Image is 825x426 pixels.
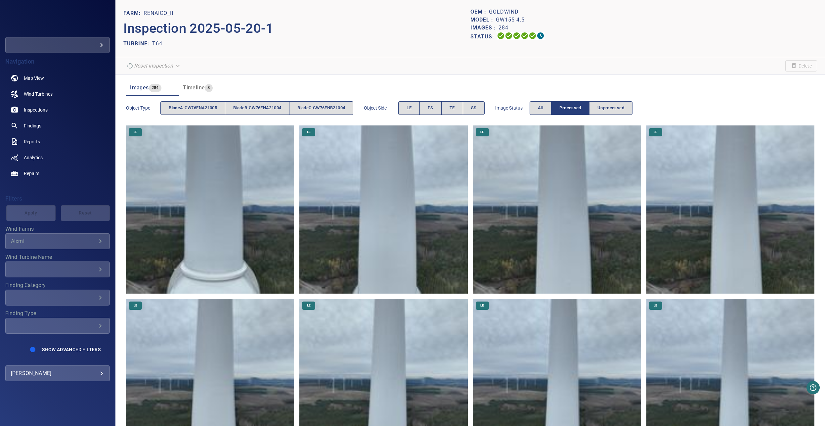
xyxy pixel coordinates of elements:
[5,134,110,150] a: reports noActive
[289,101,353,115] button: bladeC-GW76FNB21004
[530,101,551,115] button: All
[297,104,345,112] span: bladeC-GW76FNB21004
[650,130,661,134] span: LE
[130,84,149,91] span: Images
[5,290,110,306] div: Finding Category
[597,104,624,112] span: Unprocessed
[130,130,141,134] span: LE
[495,105,530,111] span: Image Status
[24,91,53,97] span: Wind Turbines
[476,130,488,134] span: LE
[24,107,48,113] span: Inspections
[38,344,105,355] button: Show Advanced Filters
[5,70,110,86] a: map noActive
[123,60,184,71] div: Unable to reset the inspection due to its current status
[5,166,110,181] a: repairs noActive
[149,84,161,92] span: 284
[407,104,412,112] span: LE
[160,101,225,115] button: bladeA-GW76FNA21005
[538,104,543,112] span: All
[130,303,141,308] span: LE
[123,19,470,38] p: Inspection 2025-05-20-1
[24,154,43,161] span: Analytics
[513,32,521,40] svg: Selecting 100%
[398,101,485,115] div: objectSide
[5,150,110,166] a: analytics noActive
[5,283,110,288] label: Finding Category
[463,101,485,115] button: SS
[521,32,529,40] svg: ML Processing 100%
[152,40,162,48] p: T64
[5,233,110,249] div: Wind Farms
[5,118,110,134] a: findings noActive
[470,32,497,41] p: Status:
[205,84,212,92] span: 3
[505,32,513,40] svg: Data Formatted 100%
[24,138,40,145] span: Reports
[5,58,110,65] h4: Navigation
[24,122,41,129] span: Findings
[398,101,420,115] button: LE
[24,75,44,81] span: Map View
[470,24,499,32] p: Images :
[5,261,110,277] div: Wind Turbine Name
[496,16,525,24] p: GW155-4.5
[537,32,544,40] svg: Classification 0%
[123,9,144,17] p: FARM:
[123,40,152,48] p: TURBINE:
[364,105,398,111] span: Object Side
[303,303,315,308] span: LE
[5,226,110,232] label: Wind Farms
[529,32,537,40] svg: Matching 100%
[11,368,104,379] div: [PERSON_NAME]
[419,101,442,115] button: PS
[126,105,160,111] span: Object type
[5,195,110,202] h4: Filters
[559,104,581,112] span: Processed
[471,104,477,112] span: SS
[11,238,96,244] div: Aixmi
[5,318,110,334] div: Finding Type
[123,60,184,71] div: Reset inspection
[42,347,101,352] span: Show Advanced Filters
[24,170,39,177] span: Repairs
[5,255,110,260] label: Wind Turbine Name
[450,104,455,112] span: TE
[5,37,110,53] div: goldwind
[476,303,488,308] span: LE
[470,16,496,24] p: Model :
[650,303,661,308] span: LE
[225,101,289,115] button: bladeB-GW76FNA21004
[489,8,519,16] p: Goldwind
[551,101,589,115] button: Processed
[169,104,217,112] span: bladeA-GW76FNA21005
[134,63,173,69] em: Reset inspection
[530,101,632,115] div: imageStatus
[5,311,110,316] label: Finding Type
[5,102,110,118] a: inspections noActive
[589,101,632,115] button: Unprocessed
[441,101,463,115] button: TE
[785,60,817,71] span: Unable to delete the inspection due to its current status
[160,101,353,115] div: objectType
[144,9,173,17] p: Renaico_II
[5,86,110,102] a: windturbines noActive
[303,130,315,134] span: LE
[233,104,281,112] span: bladeB-GW76FNA21004
[499,24,508,32] p: 284
[497,32,505,40] svg: Uploading 100%
[470,8,489,16] p: OEM :
[428,104,433,112] span: PS
[183,84,205,91] span: Timeline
